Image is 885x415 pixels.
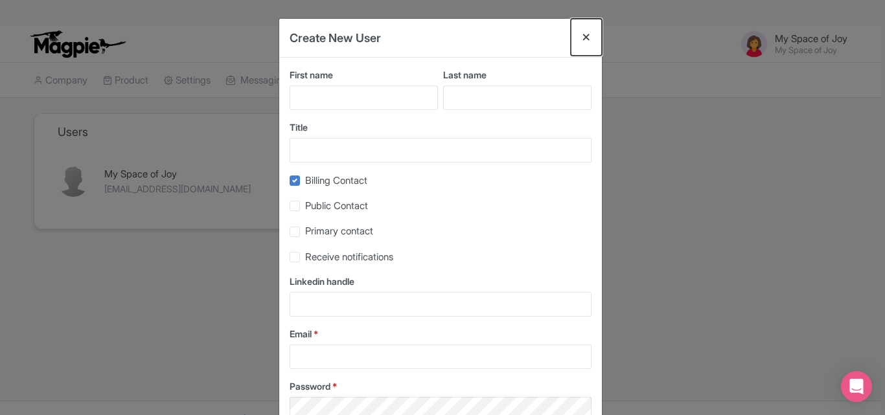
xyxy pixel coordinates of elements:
[443,69,487,80] span: Last name
[305,174,367,186] span: Billing Contact
[305,251,393,263] span: Receive notifications
[290,29,381,47] h4: Create New User
[290,381,330,392] span: Password
[305,199,368,212] span: Public Contact
[290,122,308,133] span: Title
[290,69,333,80] span: First name
[290,328,312,339] span: Email
[290,276,354,287] span: Linkedin handle
[841,371,872,402] div: Open Intercom Messenger
[571,19,602,56] button: Close
[305,225,373,237] span: Primary contact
